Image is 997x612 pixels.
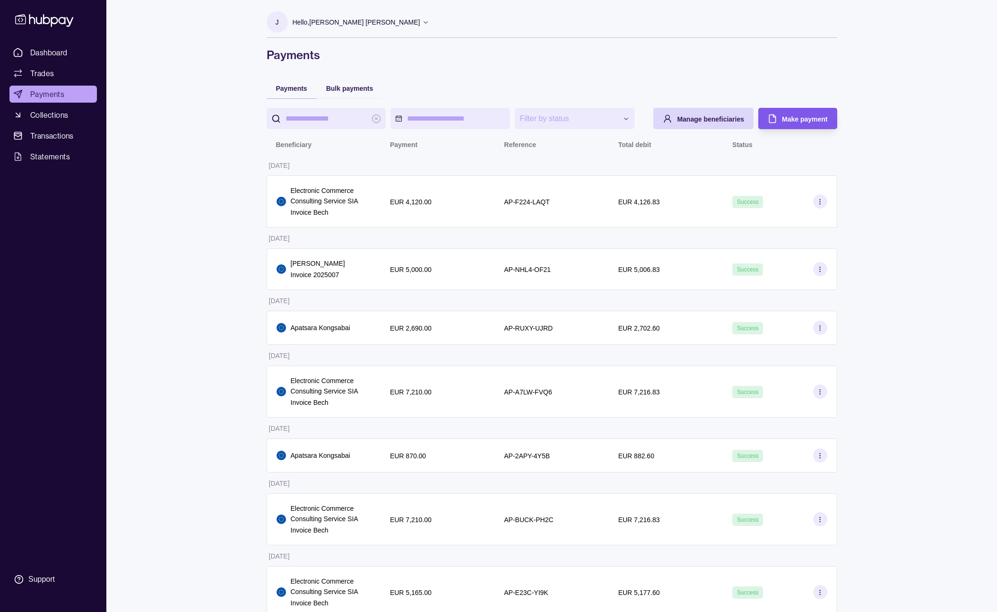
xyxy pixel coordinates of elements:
p: AP-BUCK-PH2C [504,516,553,524]
p: Apatsara Kongsabai [291,450,350,461]
p: AP-2APY-4Y5B [504,452,550,460]
span: Bulk payments [326,85,373,92]
p: EUR 2,690.00 [390,324,432,332]
a: Transactions [9,127,97,144]
p: [DATE] [269,425,290,432]
a: Dashboard [9,44,97,61]
a: Collections [9,106,97,123]
p: [DATE] [269,480,290,487]
p: [DATE] [269,162,290,169]
p: EUR 7,210.00 [390,388,432,396]
p: Status [732,141,753,149]
span: Make payment [782,115,827,123]
span: Manage beneficiaries [677,115,744,123]
p: Electronic Commerce Consulting Service SIA [291,376,371,396]
p: AP-A7LW-FVQ6 [504,388,552,396]
p: Total debit [618,141,651,149]
p: Electronic Commerce Consulting Service SIA [291,503,371,524]
p: EUR 2,702.60 [618,324,660,332]
button: Manage beneficiaries [653,108,754,129]
p: Invoice Bech [291,598,371,608]
a: Support [9,569,97,589]
p: EUR 870.00 [390,452,426,460]
p: Reference [504,141,536,149]
span: Trades [30,68,54,79]
p: EUR 5,165.00 [390,589,432,596]
span: Transactions [30,130,74,141]
p: AP-RUXY-UJRD [504,324,553,332]
p: Electronic Commerce Consulting Service SIA [291,576,371,597]
img: eu [277,197,286,206]
p: EUR 4,120.00 [390,198,432,206]
img: eu [277,451,286,460]
p: EUR 5,006.83 [618,266,660,273]
p: EUR 4,126.83 [618,198,660,206]
span: Success [737,389,758,395]
span: Success [737,516,758,523]
p: EUR 5,000.00 [390,266,432,273]
div: Support [28,574,55,585]
p: Beneficiary [276,141,312,149]
span: Success [737,266,758,273]
p: EUR 7,216.83 [618,388,660,396]
span: Success [737,325,758,332]
p: [DATE] [269,352,290,359]
span: Success [737,453,758,459]
p: Apatsara Kongsabai [291,323,350,333]
p: Invoice Bech [291,397,371,408]
a: Trades [9,65,97,82]
span: Collections [30,109,68,121]
p: Hello, [PERSON_NAME] [PERSON_NAME] [293,17,420,27]
img: eu [277,387,286,396]
img: eu [277,515,286,524]
span: Success [737,199,758,205]
p: AP-NHL4-OF21 [504,266,551,273]
img: eu [277,264,286,274]
p: EUR 7,210.00 [390,516,432,524]
h1: Payments [267,47,837,62]
p: [DATE] [269,235,290,242]
a: Statements [9,148,97,165]
p: Invoice Bech [291,525,371,535]
p: AP-F224-LAQT [504,198,549,206]
span: Payments [276,85,307,92]
span: Statements [30,151,70,162]
p: J [276,17,279,27]
p: [DATE] [269,297,290,305]
span: Success [737,589,758,596]
p: [DATE] [269,552,290,560]
p: Electronic Commerce Consulting Service SIA [291,185,371,206]
span: Dashboard [30,47,68,58]
p: Invoice 2025007 [291,270,345,280]
button: Make payment [758,108,837,129]
img: eu [277,323,286,332]
a: Payments [9,86,97,103]
p: AP-E23C-YI9K [504,589,548,596]
p: EUR 7,216.83 [618,516,660,524]
p: EUR 5,177.60 [618,589,660,596]
span: Payments [30,88,64,100]
p: EUR 882.60 [618,452,654,460]
img: eu [277,587,286,597]
p: Invoice Bech [291,207,371,218]
p: Payment [390,141,417,149]
p: [PERSON_NAME] [291,258,345,269]
input: search [286,108,367,129]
